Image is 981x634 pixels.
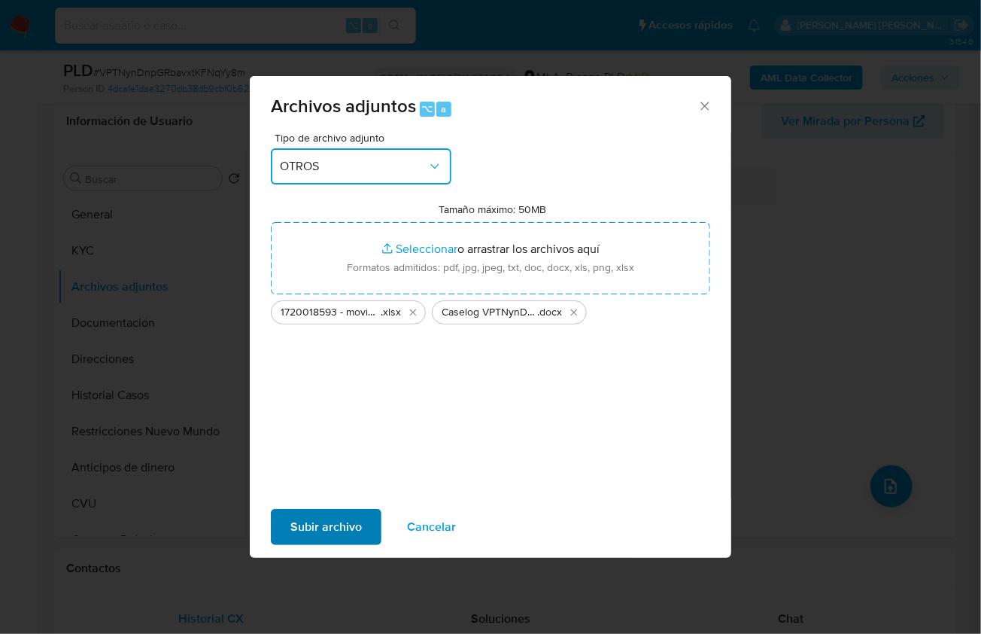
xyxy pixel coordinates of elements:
[442,305,537,320] span: Caselog VPTNynDnpGRbavxtKFNqYy8m_2025_07_18_02_15_15
[271,93,416,119] span: Archivos adjuntos
[271,148,451,184] button: OTROS
[439,203,547,216] label: Tamaño máximo: 50MB
[441,102,446,116] span: a
[275,133,455,143] span: Tipo de archivo adjunto
[387,509,475,545] button: Cancelar
[290,511,362,544] span: Subir archivo
[381,305,401,320] span: .xlsx
[271,294,710,325] ul: Archivos seleccionados
[697,99,711,112] button: Cerrar
[281,305,381,320] span: 1720018593 - movimientos
[271,509,381,545] button: Subir archivo
[421,102,433,116] span: ⌥
[404,303,422,322] button: Eliminar 1720018593 - movimientos.xlsx
[537,305,562,320] span: .docx
[280,159,427,174] span: OTROS
[407,511,456,544] span: Cancelar
[565,303,583,322] button: Eliminar Caselog VPTNynDnpGRbavxtKFNqYy8m_2025_07_18_02_15_15.docx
